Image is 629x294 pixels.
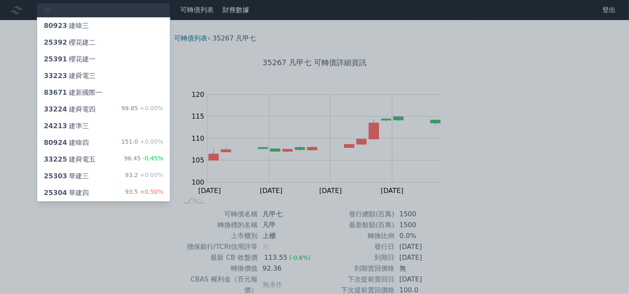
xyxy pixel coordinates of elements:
[37,168,170,185] a: 25303華建三 93.2+0.00%
[37,118,170,134] a: 24213建準三
[37,101,170,118] a: 33224建舜電四 99.85+0.00%
[121,104,163,114] div: 99.85
[138,138,163,145] span: +0.00%
[44,89,67,96] span: 83671
[37,18,170,34] a: 80923建暐三
[44,88,102,98] div: 建新國際一
[44,105,67,113] span: 33224
[44,172,67,180] span: 25303
[44,21,89,31] div: 建暐三
[44,54,96,64] div: 櫻花建一
[37,151,170,168] a: 33225建舜電五 96.45-0.45%
[37,51,170,68] a: 25391櫻花建一
[44,155,67,163] span: 33225
[37,134,170,151] a: 80924建暐四 151.0+0.00%
[44,155,96,165] div: 建舜電五
[44,139,67,147] span: 80924
[44,189,67,197] span: 25304
[44,122,67,130] span: 24213
[37,84,170,101] a: 83671建新國際一
[44,104,96,114] div: 建舜電四
[124,155,163,165] div: 96.45
[141,155,163,162] span: -0.45%
[138,188,163,195] span: +0.50%
[44,71,96,81] div: 建舜電三
[37,68,170,84] a: 33223建舜電三
[44,22,67,30] span: 80923
[44,171,89,181] div: 華建三
[44,121,89,131] div: 建準三
[37,34,170,51] a: 25392櫻花建二
[44,38,96,48] div: 櫻花建二
[44,38,67,46] span: 25392
[138,105,163,112] span: +0.00%
[121,138,163,148] div: 151.0
[125,171,163,181] div: 93.2
[44,188,89,198] div: 華建四
[125,188,163,198] div: 93.5
[44,72,67,80] span: 33223
[44,55,67,63] span: 25391
[37,185,170,201] a: 25304華建四 93.5+0.50%
[44,138,89,148] div: 建暐四
[138,172,163,178] span: +0.00%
